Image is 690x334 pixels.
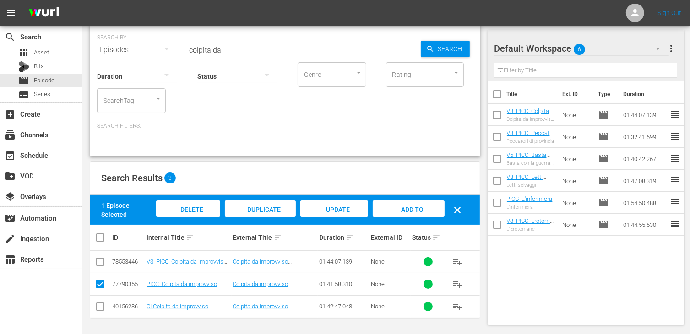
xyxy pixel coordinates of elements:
[446,251,468,273] button: playlist_add
[97,122,473,130] p: Search Filters:
[620,104,670,126] td: 01:44:07.139
[507,81,557,107] th: Title
[598,175,609,186] span: Episode
[507,138,555,144] div: Peccatori di provincia
[147,303,212,317] a: CI Colpita da improvviso benessere
[452,69,461,77] button: Open
[112,303,144,310] div: 40156286
[507,226,555,232] div: L'Erotomane
[233,258,292,272] a: Colpita da improvviso benessere
[5,171,16,182] span: VOD
[666,38,677,59] button: more_vert
[412,232,444,243] div: Status
[598,109,609,120] span: Episode
[156,200,220,217] button: Delete Episodes
[670,219,681,230] span: reorder
[5,7,16,18] span: menu
[371,234,409,241] div: External ID
[559,148,595,170] td: None
[373,200,444,217] button: Add to Workspace
[670,175,681,186] span: reorder
[5,32,16,43] span: Search
[319,280,368,287] div: 01:41:58.310
[371,258,409,265] div: None
[452,279,463,290] span: playlist_add
[240,206,281,231] span: Duplicate Episode
[5,109,16,120] span: Create
[666,43,677,54] span: more_vert
[18,47,29,58] span: Asset
[34,48,49,57] span: Asset
[507,195,553,202] a: PICC_L'infermiera
[559,192,595,214] td: None
[34,62,44,71] span: Bits
[559,214,595,236] td: None
[300,200,369,217] button: Update Metadata
[101,172,163,183] span: Search Results
[5,233,16,244] span: Ingestion
[164,172,176,183] span: 3
[557,81,593,107] th: Ext. ID
[5,129,16,140] span: Channels
[598,197,609,208] span: Episode
[314,206,354,231] span: Update Metadata
[5,213,16,224] span: Automation
[598,131,609,142] span: Episode
[34,76,54,85] span: Episode
[22,2,66,24] img: ans4CAIJ8jUAAAAAAAAAAAAAAAAAAAAAAAAgQb4GAAAAAAAAAAAAAAAAAAAAAAAAJMjXAAAAAAAAAAAAAAAAAAAAAAAAgAT5G...
[186,233,194,242] span: sort
[670,109,681,120] span: reorder
[559,170,595,192] td: None
[447,199,469,221] button: clear
[670,131,681,142] span: reorder
[598,153,609,164] span: Episode
[421,41,470,57] button: Search
[574,40,585,59] span: 6
[154,95,163,103] button: Open
[670,153,681,164] span: reorder
[112,234,144,241] div: ID
[507,151,552,172] a: V5_PICC_Basta con la guerra… facciamo l’amore
[559,126,595,148] td: None
[101,201,154,219] div: 1 Episode Selected
[18,75,29,86] span: Episode
[620,148,670,170] td: 01:40:42.267
[507,108,553,128] a: V3_PICC_Colpita da improvviso benessere
[507,182,555,188] div: Letti selvaggi
[371,280,409,287] div: None
[452,256,463,267] span: playlist_add
[657,9,681,16] a: Sign Out
[507,160,555,166] div: Basta con la guerra… facciamo l’amore
[147,280,221,294] a: PICC_Colpita da improvviso benessere
[34,90,50,99] span: Series
[18,89,29,100] span: Series
[5,191,16,202] span: Overlays
[5,254,16,265] span: Reports
[435,41,470,57] span: Search
[432,233,440,242] span: sort
[233,232,316,243] div: External Title
[507,129,555,143] a: V3_PICC_Peccatori di provincia
[507,116,555,122] div: Colpita da improvviso benessere
[97,37,178,63] div: Episodes
[452,205,463,215] span: clear
[147,232,230,243] div: Internal Title
[319,232,368,243] div: Duration
[620,126,670,148] td: 01:32:41.699
[233,280,292,294] a: Colpita da improvviso benessere
[620,214,670,236] td: 01:44:55.530
[5,150,16,161] span: Schedule
[507,204,553,210] div: L'infermiera
[620,192,670,214] td: 01:54:50.488
[170,206,206,231] span: Delete Episodes
[274,233,282,242] span: sort
[147,258,227,272] a: V3_PICC_Colpita da improvviso benessere
[112,280,144,287] div: 77790355
[233,303,292,317] a: Colpita da improvviso benessere
[371,303,409,310] div: None
[346,233,354,242] span: sort
[225,200,295,217] button: Duplicate Episode
[593,81,618,107] th: Type
[386,206,431,231] span: Add to Workspace
[507,173,547,187] a: V3_PICC_Letti selvaggi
